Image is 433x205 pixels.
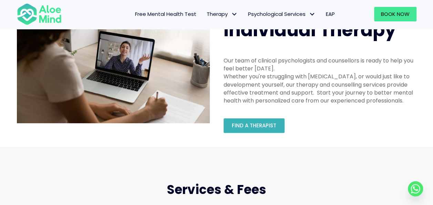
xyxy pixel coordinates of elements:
a: Whatsapp [408,181,423,196]
span: Psychological Services: submenu [307,9,317,19]
span: Free Mental Health Test [135,10,196,18]
span: Therapy: submenu [229,9,239,19]
nav: Menu [71,7,340,21]
div: Whether you're struggling with [MEDICAL_DATA], or would just like to development yourself, our th... [224,72,416,105]
a: Find a therapist [224,118,285,133]
img: Therapy online individual [17,18,210,123]
span: Individual Therapy [224,17,396,42]
span: EAP [326,10,335,18]
span: Psychological Services [248,10,316,18]
a: TherapyTherapy: submenu [202,7,243,21]
a: Book Now [374,7,416,21]
a: EAP [321,7,340,21]
span: Book Now [381,10,410,18]
span: Services & Fees [167,181,266,198]
div: Our team of clinical psychologists and counsellors is ready to help you feel better [DATE]. [224,57,416,72]
a: Psychological ServicesPsychological Services: submenu [243,7,321,21]
span: Find a therapist [232,122,276,129]
a: Free Mental Health Test [130,7,202,21]
span: Therapy [207,10,238,18]
img: Aloe mind Logo [17,3,62,26]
